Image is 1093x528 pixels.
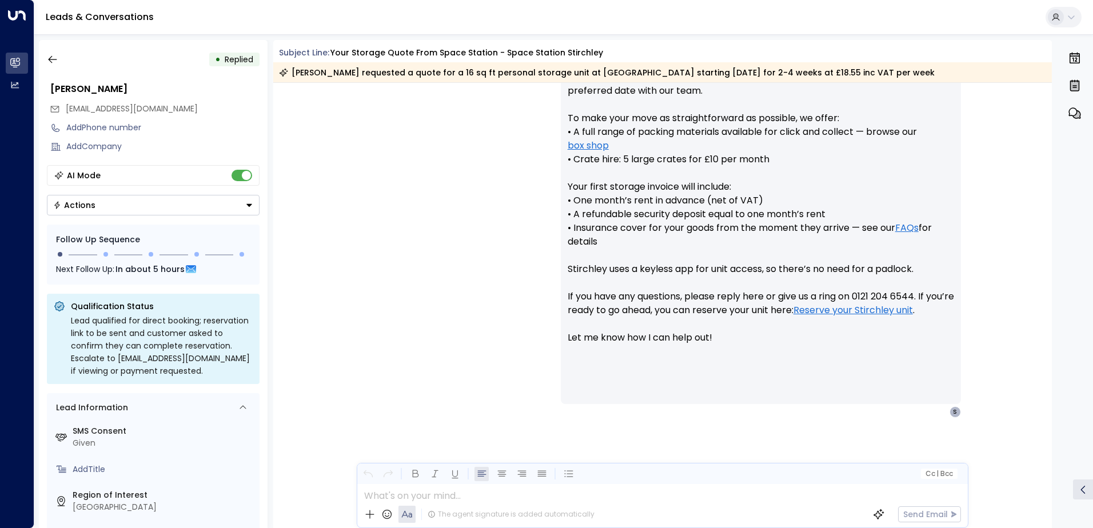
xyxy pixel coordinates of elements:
[52,402,128,414] div: Lead Information
[895,221,919,235] a: FAQs
[73,501,255,513] div: [GEOGRAPHIC_DATA]
[950,406,961,418] div: S
[936,470,939,478] span: |
[53,200,95,210] div: Actions
[115,263,185,275] span: In about 5 hours
[428,509,595,519] div: The agent signature is added automatically
[66,141,260,153] div: AddCompany
[793,303,913,317] a: Reserve your Stirchley unit
[381,467,395,481] button: Redo
[73,463,255,475] div: AddTitle
[920,469,957,479] button: Cc|Bcc
[330,47,603,59] div: Your storage quote from Space Station - Space Station Stirchley
[66,122,260,134] div: AddPhone number
[73,489,255,501] label: Region of Interest
[50,82,260,96] div: [PERSON_NAME]
[925,470,952,478] span: Cc Bcc
[67,170,101,181] div: AI Mode
[56,234,250,246] div: Follow Up Sequence
[225,54,253,65] span: Replied
[47,195,260,215] button: Actions
[46,10,154,23] a: Leads & Conversations
[47,195,260,215] div: Button group with a nested menu
[568,139,609,153] a: box shop
[215,49,221,70] div: •
[66,103,198,114] span: [EMAIL_ADDRESS][DOMAIN_NAME]
[73,425,255,437] label: SMS Consent
[361,467,375,481] button: Undo
[73,437,255,449] div: Given
[279,67,935,78] div: [PERSON_NAME] requested a quote for a 16 sq ft personal storage unit at [GEOGRAPHIC_DATA] startin...
[71,314,253,377] div: Lead qualified for direct booking; reservation link to be sent and customer asked to confirm they...
[71,301,253,312] p: Qualification Status
[66,103,198,115] span: sanddey@aol.com
[279,47,329,58] span: Subject Line:
[56,263,250,275] div: Next Follow Up:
